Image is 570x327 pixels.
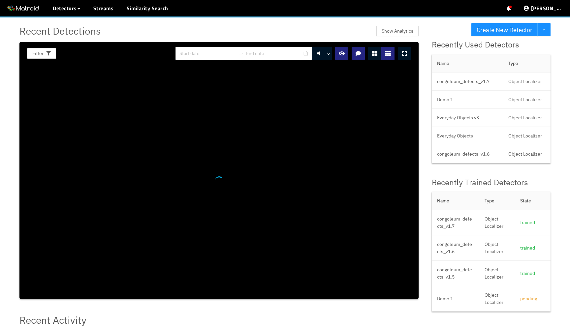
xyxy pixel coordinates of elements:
input: Start date [179,50,236,57]
img: Matroid logo [7,4,40,14]
input: End date [246,50,302,57]
td: Everyday Objects v3 [432,109,503,127]
td: congoleum_defects_v1.7 [432,73,503,91]
th: Name [432,192,479,210]
td: congoleum_defects_v1.6 [432,235,479,261]
span: Create New Detector [477,25,532,35]
span: down [327,52,331,56]
th: State [515,192,551,210]
th: Type [503,54,551,73]
td: Object Localizer [503,127,551,145]
div: Recently Trained Detectors [432,176,551,189]
span: swap-right [238,51,243,56]
td: congoleum_defects_v1.6 [432,145,503,163]
span: Filter [32,50,44,57]
button: Filter [27,48,56,59]
td: Demo 1 [432,286,479,312]
span: down [542,28,546,32]
td: Everyday Objects [432,127,503,145]
td: Object Localizer [503,145,551,163]
div: trained [520,219,545,226]
div: trained [520,270,545,277]
span: Recent Detections [19,23,101,39]
td: Object Localizer [479,210,515,235]
td: Object Localizer [503,109,551,127]
td: Object Localizer [479,235,515,261]
span: Detectors [53,4,77,12]
div: trained [520,244,545,252]
span: to [238,51,243,56]
td: congoleum_defects_v1.7 [432,210,479,235]
button: down [537,23,551,36]
div: Recently Used Detectors [432,39,551,51]
td: congoleum_defects_v1.5 [432,261,479,286]
span: Show Analytics [382,27,413,35]
a: Similarity Search [127,4,168,12]
td: Object Localizer [479,286,515,312]
button: Create New Detector [471,23,538,36]
td: Object Localizer [503,91,551,109]
th: Type [479,192,515,210]
div: pending [520,295,545,302]
button: Show Analytics [376,26,419,36]
td: Object Localizer [503,73,551,91]
td: Object Localizer [479,261,515,286]
a: Streams [93,4,114,12]
td: Demo 1 [432,91,503,109]
th: Name [432,54,503,73]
